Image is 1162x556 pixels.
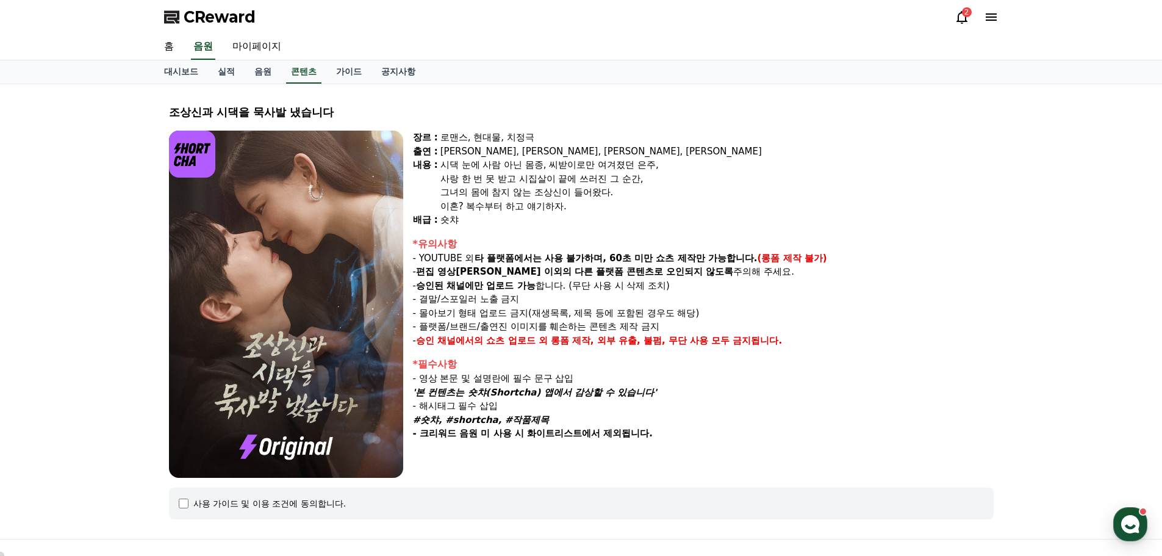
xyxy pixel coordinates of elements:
[164,7,256,27] a: CReward
[955,10,969,24] a: 2
[962,7,972,17] div: 2
[413,292,994,306] p: - 결말/스포일러 노출 금지
[413,213,438,227] div: 배급 :
[413,372,994,386] p: - 영상 본문 및 설명란에 필수 문구 삽입
[416,335,548,346] strong: 승인 채널에서의 쇼츠 업로드 외
[413,265,994,279] p: - 주의해 주세요.
[169,131,403,478] img: video
[154,34,184,60] a: 홈
[154,60,208,84] a: 대시보드
[551,335,783,346] strong: 롱폼 제작, 외부 유출, 불펌, 무단 사용 모두 금지됩니다.
[413,145,438,159] div: 출연 :
[475,253,758,264] strong: 타 플랫폼에서는 사용 불가하며, 60초 미만 쇼츠 제작만 가능합니다.
[440,158,994,172] div: 시댁 눈에 사람 아닌 몸종, 씨받이로만 여겨졌던 은주,
[575,266,734,277] strong: 다른 플랫폼 콘텐츠로 오인되지 않도록
[440,186,994,200] div: 그녀의 몸에 참지 않는 조상신이 들어왔다.
[245,60,281,84] a: 음원
[371,60,425,84] a: 공지사항
[440,131,994,145] div: 로맨스, 현대물, 치정극
[223,34,291,60] a: 마이페이지
[413,357,994,372] div: *필수사항
[413,306,994,320] p: - 몰아보기 형태 업로드 금지(재생목록, 제목 등에 포함된 경우도 해당)
[184,7,256,27] span: CReward
[208,60,245,84] a: 실적
[413,334,994,348] p: -
[416,266,572,277] strong: 편집 영상[PERSON_NAME] 이외의
[758,253,827,264] strong: (롱폼 제작 불가)
[169,131,216,178] img: logo
[440,200,994,214] div: 이혼? 복수부터 하고 얘기하자.
[413,428,653,439] strong: - 크리워드 음원 미 사용 시 화이트리스트에서 제외됩니다.
[413,399,994,413] p: - 해시태그 필수 삽입
[169,104,994,121] div: 조상신과 시댁을 묵사발 냈습니다
[413,251,994,265] p: - YOUTUBE 외
[413,131,438,145] div: 장르 :
[413,237,994,251] div: *유의사항
[440,213,994,227] div: 숏챠
[413,279,994,293] p: - 합니다. (무단 사용 시 삭제 조치)
[191,34,215,60] a: 음원
[440,145,994,159] div: [PERSON_NAME], [PERSON_NAME], [PERSON_NAME], [PERSON_NAME]
[193,497,346,510] div: 사용 가이드 및 이용 조건에 동의합니다.
[413,158,438,213] div: 내용 :
[440,172,994,186] div: 사랑 한 번 못 받고 시집살이 끝에 쓰러진 그 순간,
[326,60,371,84] a: 가이드
[413,320,994,334] p: - 플랫폼/브랜드/출연진 이미지를 훼손하는 콘텐츠 제작 금지
[286,60,321,84] a: 콘텐츠
[416,280,536,291] strong: 승인된 채널에만 업로드 가능
[413,414,550,425] em: #숏챠, #shortcha, #작품제목
[413,387,657,398] em: '본 컨텐츠는 숏챠(Shortcha) 앱에서 감상할 수 있습니다'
